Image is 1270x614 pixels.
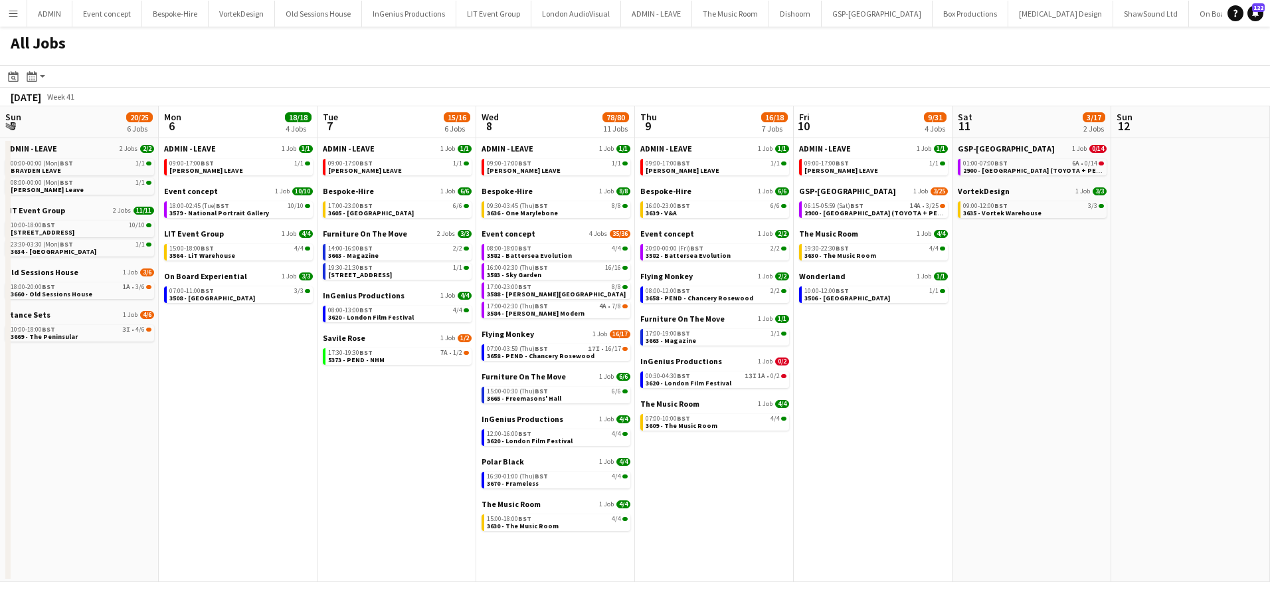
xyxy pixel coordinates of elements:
span: ADMIN - LEAVE [482,144,533,153]
div: • [11,284,151,290]
div: Bespoke-Hire1 Job6/617:00-23:00BST6/63605 - [GEOGRAPHIC_DATA] [323,186,472,229]
span: 16:00-02:30 (Thu) [487,264,548,271]
span: 1A [123,284,130,290]
span: BST [535,263,548,272]
span: 10:00-12:00 [804,288,849,294]
span: 2 Jobs [120,145,137,153]
span: ADMIN - LEAVE [323,144,375,153]
span: 09:00-17:00 [487,160,531,167]
a: 09:00-17:00BST1/1[PERSON_NAME] LEAVE [487,159,628,174]
a: On Board Experiential1 Job3/3 [164,271,313,281]
span: 2 Jobs [113,207,131,215]
a: VortekDesign1 Job3/3 [958,186,1107,196]
span: 11/11 [134,207,154,215]
span: 4/4 [612,245,621,252]
span: BST [201,159,214,167]
div: ADMIN - LEAVE2 Jobs2/200:00-00:00 (Mon)BST1/1BRAYDEN LEAVE08:00-00:00 (Mon)BST1/1[PERSON_NAME] Leave [5,144,154,205]
span: BST [836,286,849,295]
span: 3582 - Battersea Evolution [487,251,572,260]
div: LIT Event Group2 Jobs11/1110:00-18:00BST10/10[STREET_ADDRESS]23:30-03:30 (Mon)BST1/13634 - [GEOGR... [5,205,154,267]
a: 16:00-02:30 (Thu)BST16/163583 - Sky Garden [487,263,628,278]
a: 17:00-23:00BST6/63605 - [GEOGRAPHIC_DATA] [328,201,469,217]
span: Flying Monkey [640,271,693,281]
span: 1 Job [758,145,772,153]
span: 2/2 [771,245,780,252]
span: 3508 - Tottenham Hotspur Stadium [169,294,255,302]
span: GSP-UK [799,186,896,196]
div: Furniture On The Move2 Jobs3/314:00-16:00BST2/23663 - Magazine19:30-21:30BST1/1[STREET_ADDRESS] [323,229,472,290]
span: 1 Job [758,272,772,280]
span: 1 Job [1075,187,1090,195]
span: 3506 - UCL Student Centre [804,294,890,302]
span: 1/1 [136,241,145,248]
span: 3579 - National Portrait Gallery [169,209,269,217]
span: 3/6 [136,284,145,290]
span: 2 Jobs [437,230,455,238]
span: GSP-UK [958,144,1055,153]
a: Bespoke-Hire1 Job6/6 [323,186,472,196]
a: 08:00-18:00BST4/43582 - Battersea Evolution [487,244,628,259]
span: 3564 - LiT Warehouse [169,251,235,260]
span: 3/3 [294,288,304,294]
a: 17:00-23:00BST8/83588 - [PERSON_NAME][GEOGRAPHIC_DATA] [487,282,628,298]
span: 14:00-16:00 [328,245,373,252]
span: 18:00-20:00 [11,284,55,290]
span: 08:00-00:00 (Mon) [11,179,73,186]
span: BST [677,201,690,210]
a: 17:00-02:30 (Thu)BST4A•7/83584 - [PERSON_NAME] Modern [487,302,628,317]
span: 0/14 [1089,145,1107,153]
span: 01:00-07:00 [963,160,1008,167]
span: BST [677,159,690,167]
a: 09:00-17:00BST1/1[PERSON_NAME] LEAVE [169,159,310,174]
div: Flying Monkey1 Job2/208:00-12:00BST2/23658 - PEND - Chancery Rosewood [640,271,789,314]
a: 18:00-02:45 (Tue)BST10/103579 - National Portrait Gallery [169,201,310,217]
span: Bespoke-Hire [640,186,691,196]
span: 3/3 [1093,187,1107,195]
a: 15:00-18:00BST4/43564 - LiT Warehouse [169,244,310,259]
span: 6/6 [775,187,789,195]
span: BST [359,263,373,272]
span: 4/6 [140,311,154,319]
a: ADMIN - LEAVE1 Job1/1 [323,144,472,153]
a: 06:15-05:59 (Sat)BST14A•3/252900 - [GEOGRAPHIC_DATA] (TOYOTA + PEUGEOT) [804,201,945,217]
a: 10:00-18:00BST10/10[STREET_ADDRESS] [11,221,151,236]
div: Event concept1 Job2/220:00-00:00 (Fri)BST2/23582 - Battersea Evolution [640,229,789,271]
span: 3663 - Magazine [328,251,379,260]
span: 1/1 [929,288,939,294]
button: Dishoom [769,1,822,27]
a: LIT Event Group1 Job4/4 [164,229,313,239]
span: 3/6 [140,268,154,276]
span: 08:00-12:00 [646,288,690,294]
span: 4/4 [299,230,313,238]
span: BST [201,286,214,295]
span: 1/1 [934,145,948,153]
div: Event concept1 Job10/1018:00-02:45 (Tue)BST10/103579 - National Portrait Gallery [164,186,313,229]
span: BST [518,244,531,253]
span: 17:00-23:00 [487,284,531,290]
span: 1 Job [123,311,137,319]
span: 1 Job [758,187,772,195]
span: 8/8 [616,187,630,195]
span: 2900 - Fairmont Windsor Park (TOYOTA + PEUGEOT) [804,209,963,217]
a: 23:30-03:30 (Mon)BST1/13634 - [GEOGRAPHIC_DATA] [11,240,151,255]
div: ADMIN - LEAVE1 Job1/109:00-17:00BST1/1[PERSON_NAME] LEAVE [164,144,313,186]
span: 08:00-18:00 [487,245,531,252]
span: 16/16 [605,264,621,271]
span: 1/1 [458,145,472,153]
span: 1 Job [599,187,614,195]
a: ADMIN - LEAVE1 Job1/1 [164,144,313,153]
a: 01:00-07:00BST6A•0/142900 - [GEOGRAPHIC_DATA] (TOYOTA + PEUGEOT) [963,159,1104,174]
span: 1 Job [599,145,614,153]
button: Event concept [72,1,142,27]
button: London AudioVisual [531,1,621,27]
span: 10/10 [288,203,304,209]
span: LIT Event Group [5,205,65,215]
span: 1/1 [616,145,630,153]
button: LIT Event Group [456,1,531,27]
span: 3636 - One Marylebone [487,209,558,217]
span: 3660 - Old Sessions House [11,290,92,298]
a: 07:00-11:00BST3/33508 - [GEOGRAPHIC_DATA] [169,286,310,302]
span: 4/4 [453,307,462,314]
span: 2/2 [453,245,462,252]
span: 1 Job [913,187,928,195]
